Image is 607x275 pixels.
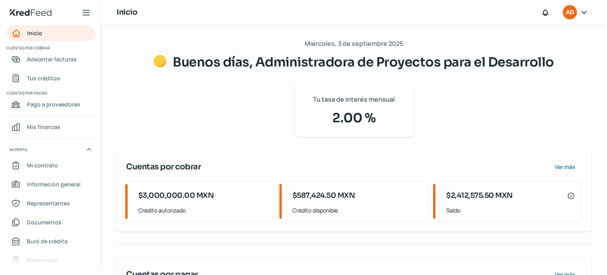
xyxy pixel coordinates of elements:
[566,8,574,17] span: AD
[6,44,94,51] span: Cuentas por cobrar
[6,195,95,211] a: Representantes
[117,7,137,18] h1: Inicio
[27,236,68,246] span: Buró de crédito
[304,108,404,127] span: 2.00 %
[6,214,95,230] a: Documentos
[292,205,421,215] span: Crédito disponible
[6,97,95,112] a: Pago a proveedores
[6,119,95,135] a: Mis finanzas
[154,55,166,68] img: Saludos
[6,157,95,173] a: Mi contrato
[27,99,80,109] span: Pago a proveedores
[27,255,58,265] span: Referencias
[555,164,575,170] span: Ver más
[138,205,267,215] span: Crédito autorizado
[6,89,94,97] span: Cuentas por pagar
[173,54,554,70] span: Buenos días, Administradora de Proyectos para el Desarrollo
[9,146,28,153] span: Mi perfil
[313,94,395,105] span: Tu tasa de interés mensual
[548,159,582,175] button: Ver más
[6,252,95,268] a: Referencias
[6,233,95,249] a: Buró de crédito
[446,190,513,201] span: $2,412,575.50 MXN
[27,54,77,64] span: Adelantar facturas
[27,217,62,227] span: Documentos
[6,176,95,192] a: Información general
[27,122,60,132] span: Mis finanzas
[6,51,95,67] a: Adelantar facturas
[27,73,60,83] span: Tus créditos
[27,179,81,189] span: Información general
[305,38,403,49] span: Miércoles, 3 de septiembre 2025
[27,160,58,170] span: Mi contrato
[292,190,355,201] span: $587,424.50 MXN
[6,25,95,41] a: Inicio
[6,70,95,86] a: Tus créditos
[138,190,214,201] span: $3,000,000.00 MXN
[446,205,575,215] span: Saldo
[27,28,42,38] span: Inicio
[126,161,201,173] span: Cuentas por cobrar
[27,198,70,208] span: Representantes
